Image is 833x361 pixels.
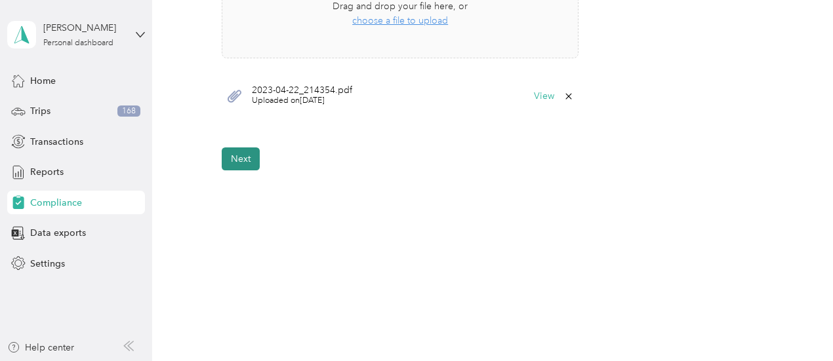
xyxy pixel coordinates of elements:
[30,74,56,88] span: Home
[760,288,833,361] iframe: Everlance-gr Chat Button Frame
[222,147,260,170] button: Next
[7,341,74,354] button: Help center
[30,257,65,271] span: Settings
[252,95,352,107] span: Uploaded on [DATE]
[117,105,140,117] span: 168
[252,86,352,95] span: 2023-04-22_214354.pdf
[43,21,125,35] div: [PERSON_NAME]
[30,226,86,240] span: Data exports
[30,196,82,210] span: Compliance
[30,165,64,179] span: Reports
[30,135,83,149] span: Transactions
[534,92,554,101] button: View
[30,104,51,118] span: Trips
[333,1,468,12] span: Drag and drop your file here, or
[43,39,113,47] div: Personal dashboard
[352,15,448,26] span: choose a file to upload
